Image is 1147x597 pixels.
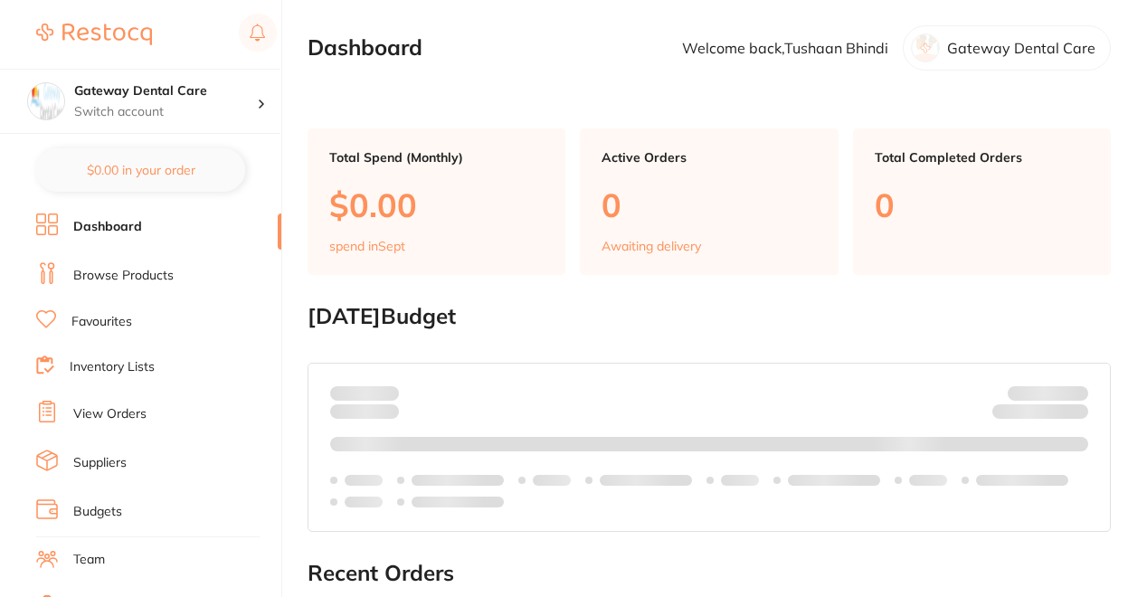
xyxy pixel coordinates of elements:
p: Welcome back, Tushaan Bhindi [682,40,888,56]
p: Labels [345,495,383,509]
p: Switch account [74,103,257,121]
a: Dashboard [73,218,142,236]
a: Total Spend (Monthly)$0.00spend inSept [308,128,565,275]
h4: Gateway Dental Care [74,82,257,100]
p: Labels [909,473,947,488]
a: Inventory Lists [70,358,155,376]
p: 0 [602,186,816,223]
a: Favourites [71,313,132,331]
p: Labels [345,473,383,488]
h2: Dashboard [308,35,422,61]
h2: [DATE] Budget [308,304,1111,329]
a: Budgets [73,503,122,521]
p: Labels extended [412,473,504,488]
p: spend in Sept [329,239,405,253]
a: Browse Products [73,267,174,285]
p: $0.00 [329,186,544,223]
p: Remaining: [992,401,1088,422]
a: View Orders [73,405,147,423]
p: 0 [875,186,1089,223]
p: Labels extended [600,473,692,488]
strong: $0.00 [367,384,399,401]
p: Budget: [1008,385,1088,400]
a: Total Completed Orders0 [853,128,1111,275]
p: Labels [721,473,759,488]
img: Restocq Logo [36,24,152,45]
a: Team [73,551,105,569]
p: Total Completed Orders [875,150,1089,165]
p: Labels extended [412,495,504,509]
a: Active Orders0Awaiting delivery [580,128,838,275]
p: month [330,401,399,422]
p: Labels extended [976,473,1068,488]
a: Suppliers [73,454,127,472]
h2: Recent Orders [308,561,1111,586]
a: Restocq Logo [36,14,152,55]
p: Awaiting delivery [602,239,701,253]
strong: $NaN [1053,384,1088,401]
p: Active Orders [602,150,816,165]
p: Spent: [330,385,399,400]
img: Gateway Dental Care [28,83,64,119]
p: Labels extended [788,473,880,488]
p: Labels [533,473,571,488]
p: Gateway Dental Care [947,40,1095,56]
strong: $0.00 [1057,407,1088,423]
button: $0.00 in your order [36,148,245,192]
p: Total Spend (Monthly) [329,150,544,165]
